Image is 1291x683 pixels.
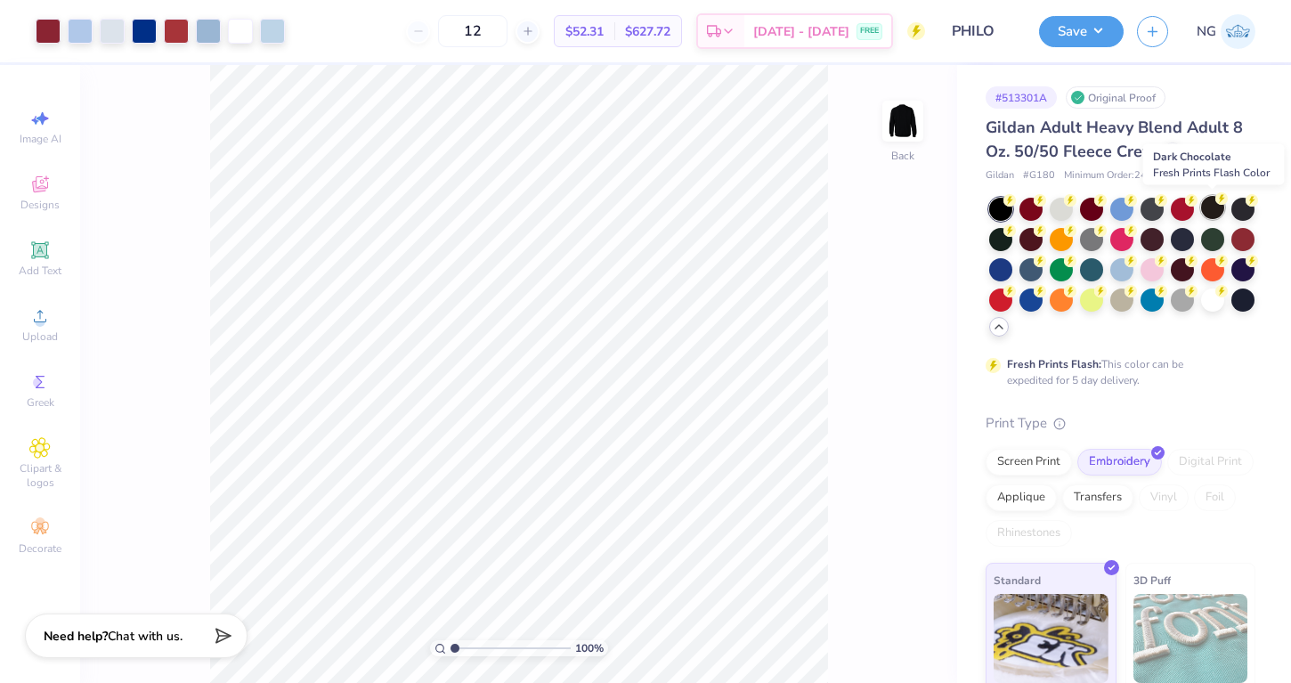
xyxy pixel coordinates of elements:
[1064,168,1153,183] span: Minimum Order: 24 +
[994,594,1108,683] img: Standard
[938,13,1026,49] input: Untitled Design
[44,628,108,645] strong: Need help?
[1197,14,1255,49] a: NG
[1133,571,1171,589] span: 3D Puff
[891,148,914,164] div: Back
[1062,484,1133,511] div: Transfers
[1007,356,1226,388] div: This color can be expedited for 5 day delivery.
[1194,484,1236,511] div: Foil
[986,86,1057,109] div: # 513301A
[22,329,58,344] span: Upload
[9,461,71,490] span: Clipart & logos
[1197,21,1216,42] span: NG
[19,541,61,556] span: Decorate
[1077,449,1162,476] div: Embroidery
[1066,86,1165,109] div: Original Proof
[1167,449,1254,476] div: Digital Print
[438,15,507,47] input: – –
[1007,357,1101,371] strong: Fresh Prints Flash:
[20,198,60,212] span: Designs
[986,484,1057,511] div: Applique
[986,520,1072,547] div: Rhinestones
[885,103,921,139] img: Back
[1133,594,1248,683] img: 3D Puff
[19,264,61,278] span: Add Text
[986,449,1072,476] div: Screen Print
[575,640,604,656] span: 100 %
[860,25,879,37] span: FREE
[565,22,604,41] span: $52.31
[1153,166,1270,180] span: Fresh Prints Flash Color
[1221,14,1255,49] img: Nola Gabbard
[1039,16,1124,47] button: Save
[108,628,183,645] span: Chat with us.
[1023,168,1055,183] span: # G180
[986,413,1255,434] div: Print Type
[20,132,61,146] span: Image AI
[27,395,54,410] span: Greek
[1139,484,1189,511] div: Vinyl
[986,117,1243,162] span: Gildan Adult Heavy Blend Adult 8 Oz. 50/50 Fleece Crew
[753,22,849,41] span: [DATE] - [DATE]
[1143,144,1285,185] div: Dark Chocolate
[994,571,1041,589] span: Standard
[986,168,1014,183] span: Gildan
[625,22,670,41] span: $627.72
